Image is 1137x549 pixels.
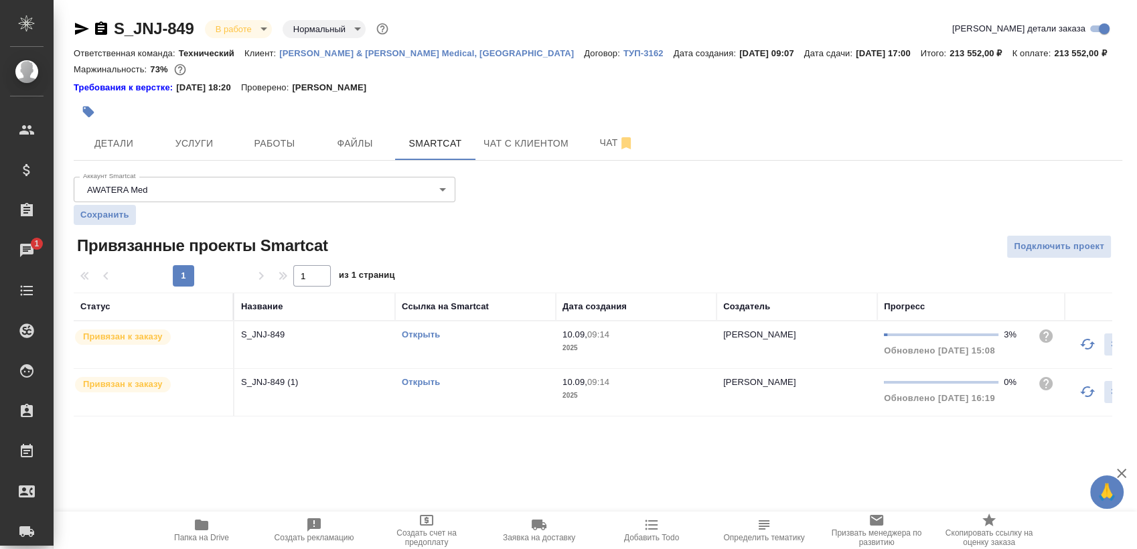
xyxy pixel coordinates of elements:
[171,61,189,78] button: 47800.79 RUB;
[150,64,171,74] p: 73%
[241,300,283,313] div: Название
[244,48,279,58] p: Клиент:
[179,48,244,58] p: Технический
[623,48,674,58] p: ТУП-3162
[884,345,995,356] span: Обновлено [DATE] 15:08
[374,20,391,37] button: Доп статусы указывают на важность/срочность заказа
[93,21,109,37] button: Скопировать ссылку
[74,64,150,74] p: Маржинальность:
[1054,48,1116,58] p: 213 552,00 ₽
[1090,475,1124,509] button: 🙏
[402,377,440,387] a: Открыть
[114,19,194,37] a: S_JNJ-849
[1071,328,1104,360] button: Обновить прогресс
[74,235,328,256] span: Привязанные проекты Smartcat
[283,20,366,38] div: В работе
[241,328,388,341] p: S_JNJ-849
[562,377,587,387] p: 10.09,
[950,48,1012,58] p: 213 552,00 ₽
[585,135,649,151] span: Чат
[562,341,710,355] p: 2025
[162,135,226,152] span: Услуги
[83,330,163,343] p: Привязан к заказу
[241,81,293,94] p: Проверено:
[1006,235,1112,258] button: Подключить проект
[74,177,455,202] div: AWATERA Med
[3,234,50,267] a: 1
[952,22,1085,35] span: [PERSON_NAME] детали заказа
[82,135,146,152] span: Детали
[176,81,241,94] p: [DATE] 18:20
[205,20,272,38] div: В работе
[1004,376,1027,389] div: 0%
[623,47,674,58] a: ТУП-3162
[74,81,176,94] div: Нажми, чтобы открыть папку с инструкцией
[80,208,129,222] span: Сохранить
[402,329,440,339] a: Открыть
[1004,328,1027,341] div: 3%
[83,378,163,391] p: Привязан к заказу
[562,389,710,402] p: 2025
[483,135,568,152] span: Чат с клиентом
[584,48,623,58] p: Договор:
[26,237,47,250] span: 1
[723,377,796,387] p: [PERSON_NAME]
[804,48,856,58] p: Дата сдачи:
[1014,239,1104,254] span: Подключить проект
[1095,478,1118,506] span: 🙏
[289,23,350,35] button: Нормальный
[674,48,739,58] p: Дата создания:
[402,300,489,313] div: Ссылка на Smartcat
[83,184,152,195] button: AWATERA Med
[856,48,921,58] p: [DATE] 17:00
[279,48,584,58] p: [PERSON_NAME] & [PERSON_NAME] Medical, [GEOGRAPHIC_DATA]
[74,97,103,127] button: Добавить тэг
[212,23,256,35] button: В работе
[74,48,179,58] p: Ответственная команда:
[562,300,627,313] div: Дата создания
[587,377,609,387] p: 09:14
[562,329,587,339] p: 10.09,
[723,329,796,339] p: [PERSON_NAME]
[339,267,395,287] span: из 1 страниц
[884,393,995,403] span: Обновлено [DATE] 16:19
[723,300,770,313] div: Создатель
[587,329,609,339] p: 09:14
[323,135,387,152] span: Файлы
[884,300,925,313] div: Прогресс
[292,81,376,94] p: [PERSON_NAME]
[279,47,584,58] a: [PERSON_NAME] & [PERSON_NAME] Medical, [GEOGRAPHIC_DATA]
[74,205,136,225] button: Сохранить
[739,48,804,58] p: [DATE] 09:07
[1071,376,1104,408] button: Обновить прогресс
[618,135,634,151] svg: Отписаться
[74,21,90,37] button: Скопировать ссылку для ЯМессенджера
[921,48,950,58] p: Итого:
[242,135,307,152] span: Работы
[241,376,388,389] p: S_JNJ-849 (1)
[74,81,176,94] a: Требования к верстке:
[1012,48,1054,58] p: К оплате:
[403,135,467,152] span: Smartcat
[80,300,110,313] div: Статус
